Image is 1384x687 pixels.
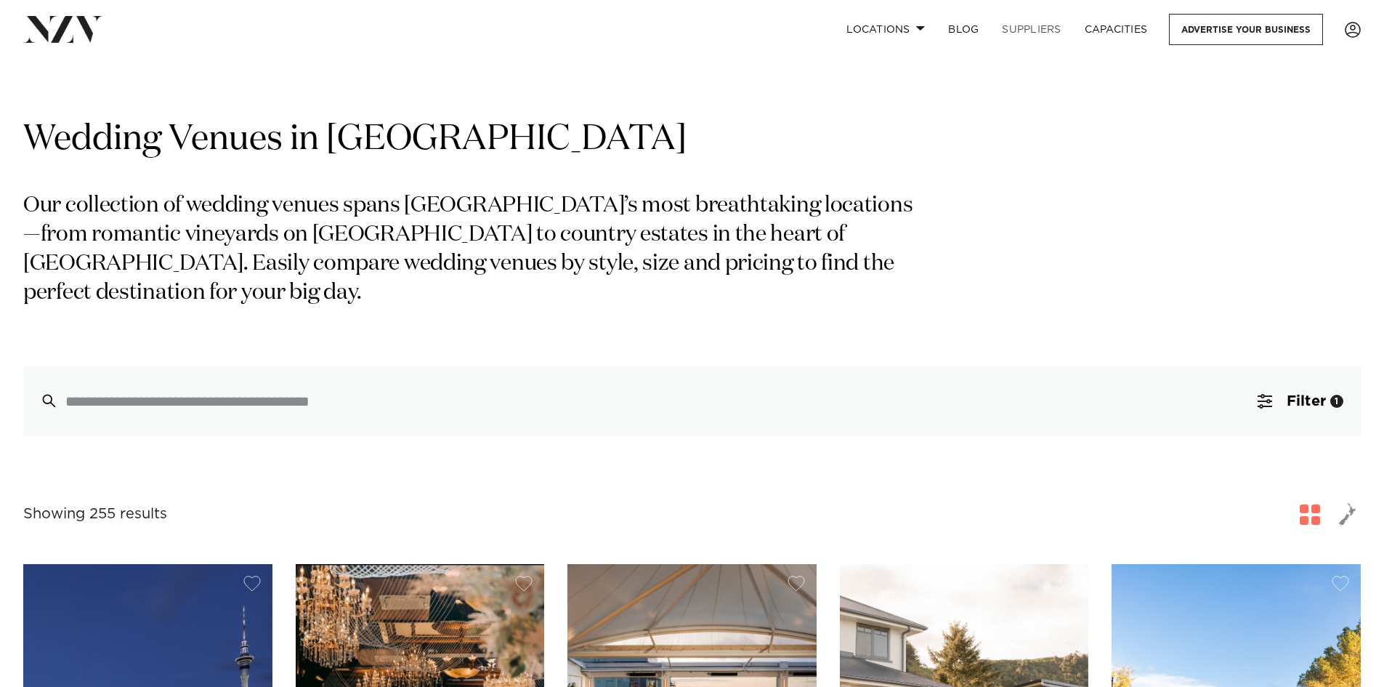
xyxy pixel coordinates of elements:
h1: Wedding Venues in [GEOGRAPHIC_DATA] [23,117,1361,163]
a: BLOG [936,14,990,45]
a: Advertise your business [1169,14,1323,45]
p: Our collection of wedding venues spans [GEOGRAPHIC_DATA]’s most breathtaking locations—from roman... [23,192,921,308]
a: SUPPLIERS [990,14,1072,45]
a: Capacities [1073,14,1160,45]
img: nzv-logo.png [23,16,102,42]
span: Filter [1287,394,1326,409]
a: Locations [835,14,936,45]
div: 1 [1330,395,1343,408]
button: Filter1 [1240,366,1361,436]
div: Showing 255 results [23,503,167,526]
